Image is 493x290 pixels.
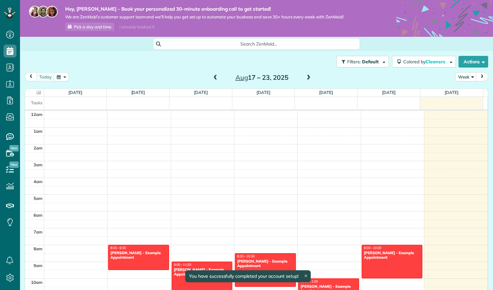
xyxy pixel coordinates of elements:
button: today [36,72,55,81]
span: 5am [34,196,43,201]
span: 8am [34,246,43,251]
a: [DATE] [194,90,208,95]
span: Pick a day and time [74,24,111,29]
a: Filters: Default [333,56,389,67]
a: [DATE] [319,90,333,95]
h2: 17 – 23, 2025 [222,74,302,81]
div: [PERSON_NAME] - Example Appointment [364,251,420,260]
a: [DATE] [445,90,458,95]
img: jorge-587dff0eeaa6aab1f244e6dc62b8924c3b6ad411094392a53c71c6c4a576187d.jpg [37,6,49,17]
span: Tasks [31,100,43,105]
button: Actions [458,56,488,67]
span: Cleaners [426,59,446,65]
button: prev [25,72,37,81]
a: Pick a day and time [65,23,114,31]
button: Colored byCleaners [392,56,456,67]
span: 6am [34,212,43,218]
img: maria-72a9807cf96188c08ef61303f053569d2e2a8a1cde33d635c8a3ac13582a053d.jpg [29,6,41,17]
button: Week [455,72,477,81]
span: 12am [31,112,43,117]
a: [DATE] [382,90,396,95]
a: [DATE] [257,90,270,95]
span: 9:00 - 11:30 [174,263,191,267]
span: 8:30 - 10:30 [237,254,255,258]
div: [PERSON_NAME] - Example Appointment [174,267,230,277]
button: next [476,72,488,81]
div: I already booked it [116,23,158,31]
span: 7am [34,229,43,234]
span: Aug [236,73,248,81]
span: 8:00 - 9:30 [110,246,126,250]
a: [DATE] [131,90,145,95]
a: [DATE] [68,90,82,95]
span: New [9,161,19,168]
span: 2am [34,145,43,150]
span: 3am [34,162,43,167]
span: 10am [31,280,43,285]
span: 1am [34,129,43,134]
span: Filters: [347,59,361,65]
span: 4am [34,179,43,184]
img: michelle-19f622bdf1676172e81f8f8fba1fb50e276960ebfe0243fe18214015130c80e4.jpg [46,6,58,17]
span: 8:00 - 10:00 [364,246,381,250]
span: 9am [34,263,43,268]
span: Default [362,59,379,65]
span: Colored by [403,59,448,65]
span: We are ZenMaid’s customer support team and we’ll help you get set up to automate your business an... [65,14,344,20]
span: New [9,145,19,151]
div: You have successfully completed your account setup! [185,270,311,282]
div: [PERSON_NAME] - Example Appointment [110,251,167,260]
div: [PERSON_NAME] - Example Appointment [237,259,294,268]
button: Filters: Default [337,56,389,67]
strong: Hey, [PERSON_NAME] - Book your personalized 30-minute onboarding call to get started! [65,6,344,12]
